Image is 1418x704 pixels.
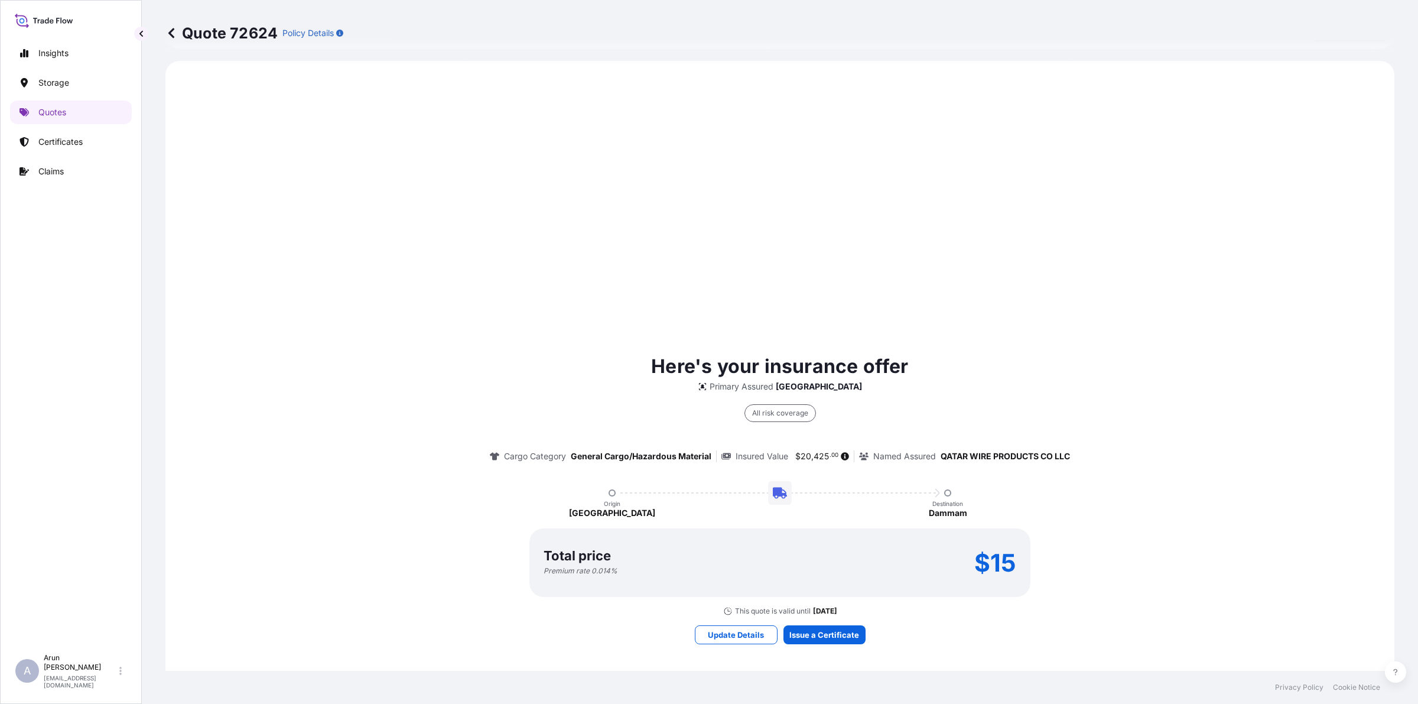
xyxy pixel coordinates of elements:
a: Claims [10,160,132,183]
div: All risk coverage [744,404,816,422]
p: Insights [38,47,69,59]
span: 425 [814,452,829,460]
p: Certificates [38,136,83,148]
a: Privacy Policy [1275,683,1323,692]
p: [GEOGRAPHIC_DATA] [776,381,862,392]
p: Total price [544,550,611,562]
span: A [24,665,31,677]
p: Quotes [38,106,66,118]
p: Arun [PERSON_NAME] [44,653,117,672]
p: $15 [974,553,1016,572]
span: 20 [801,452,811,460]
a: Insights [10,41,132,65]
p: Named Assured [873,450,936,462]
p: General Cargo/Hazardous Material [571,450,711,462]
a: Quotes [10,100,132,124]
p: Issue a Certificate [789,629,859,641]
a: Storage [10,71,132,95]
span: 00 [831,453,838,458]
p: QATAR WIRE PRODUCTS CO LLC [941,450,1070,462]
p: [GEOGRAPHIC_DATA] [569,507,655,519]
a: Cookie Notice [1333,683,1380,692]
p: Storage [38,77,69,89]
a: Certificates [10,130,132,154]
p: Cargo Category [504,450,566,462]
p: Quote 72624 [165,24,278,43]
p: This quote is valid until [735,606,811,616]
p: Here's your insurance offer [651,352,908,381]
p: Insured Value [736,450,788,462]
p: Claims [38,166,64,177]
p: [EMAIL_ADDRESS][DOMAIN_NAME] [44,674,117,689]
p: Policy Details [282,27,334,39]
p: Premium rate 0.014 % [544,566,617,576]
span: $ [795,452,801,460]
button: Issue a Certificate [783,625,866,644]
span: . [830,453,831,458]
p: Dammam [929,507,967,519]
span: , [811,452,814,460]
p: [DATE] [813,606,837,616]
button: Update Details [695,625,778,644]
p: Update Details [708,629,764,641]
p: Primary Assured [710,381,773,392]
p: Origin [604,500,620,507]
p: Destination [932,500,963,507]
